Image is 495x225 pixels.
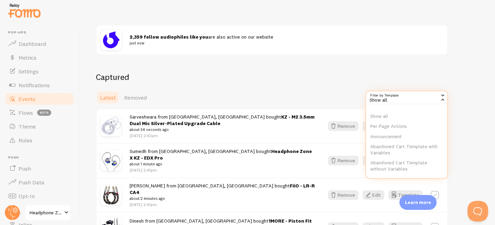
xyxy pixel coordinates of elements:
[37,110,51,116] span: beta
[130,148,312,161] a: Headphone Zone X KZ - EDX Pro
[19,95,35,102] span: Events
[19,54,36,61] span: Metrics
[366,132,447,142] li: Announcement
[19,123,36,130] span: Theme
[19,82,50,89] span: Notifications
[4,133,75,147] a: Rules
[405,199,431,206] p: Learn more
[130,34,208,40] strong: 2,359 fellow audiophiles like you
[4,78,75,92] a: Notifications
[130,133,316,139] p: [DATE] 2:42pm
[19,137,32,144] span: Rules
[328,190,359,200] button: Remove
[388,190,422,200] button: Template
[366,111,447,122] li: Show all
[363,156,388,165] a: Edit
[366,142,447,158] li: Abandoned Cart Template with Variables
[328,156,359,165] button: Remove
[130,195,316,202] small: about 2 minutes ago
[124,94,147,101] span: Removed
[19,193,35,200] span: Opt-In
[4,92,75,106] a: Events
[130,148,316,167] span: Sumedh from [GEOGRAPHIC_DATA], [GEOGRAPHIC_DATA] bought
[130,126,316,133] small: about 54 seconds ago
[25,204,71,221] a: Headphone Zone
[268,218,312,224] a: 1MORE - Piston Fit
[4,175,75,189] a: Push Data
[100,94,116,101] span: Latest
[130,40,435,46] small: just now
[399,195,437,210] div: Learn more
[328,121,359,131] button: Remove
[19,68,38,75] span: Settings
[130,183,316,202] span: [PERSON_NAME] from [GEOGRAPHIC_DATA], [GEOGRAPHIC_DATA] bought
[8,30,75,35] span: Pop-ups
[4,162,75,175] a: Push
[19,40,46,47] span: Dashboard
[467,201,488,222] iframe: Help Scout Beacon - Open
[130,167,316,173] p: [DATE] 2:41pm
[101,30,121,50] img: YWw71vdDQtiTHAfH1L8w
[130,34,435,47] span: are also active on our website
[130,114,315,126] a: KZ - M2 3.5mm Dual Mic Silver-Plated Upgrade Cable
[4,64,75,78] a: Settings
[130,114,316,133] span: Sarveshwara from [GEOGRAPHIC_DATA], [GEOGRAPHIC_DATA] bought
[96,91,120,104] a: Latest
[4,106,75,120] a: Flows beta
[363,190,388,200] a: Edit
[7,2,42,19] img: fomo-relay-logo-orange.svg
[365,91,448,104] div: Show all
[366,158,447,174] li: Abandoned Cart Template without Variables
[363,156,384,165] button: Edit
[19,109,33,116] span: Flows
[366,121,447,132] li: Per Page Actions
[19,165,31,172] span: Push
[363,121,388,131] a: Edit
[130,183,315,195] a: FiiO - LR-RCA4
[8,155,75,160] span: Push
[120,91,151,104] a: Removed
[19,179,44,186] span: Push Data
[363,190,384,200] button: Edit
[30,208,62,217] span: Headphone Zone
[130,202,316,207] p: [DATE] 2:41pm
[130,161,316,167] small: about 1 minute ago
[96,72,448,82] h2: Captured
[366,174,447,190] li: Shopify - Roundup People Roundups
[4,37,75,51] a: Dashboard
[4,189,75,203] a: Opt-In
[101,150,121,171] img: Headphone-Zone-KZ-EDX-Pro-3.5mm-001_small.jpg
[363,121,384,131] button: Edit
[4,120,75,133] a: Theme
[101,116,121,136] img: Headphone-Zone-KZ-M2-3.5mm-Cable-0001_small.jpg
[101,185,121,205] img: Headphone-Zone-FiiO-LR-RCA4-20cm-01_small.jpg
[4,51,75,64] a: Metrics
